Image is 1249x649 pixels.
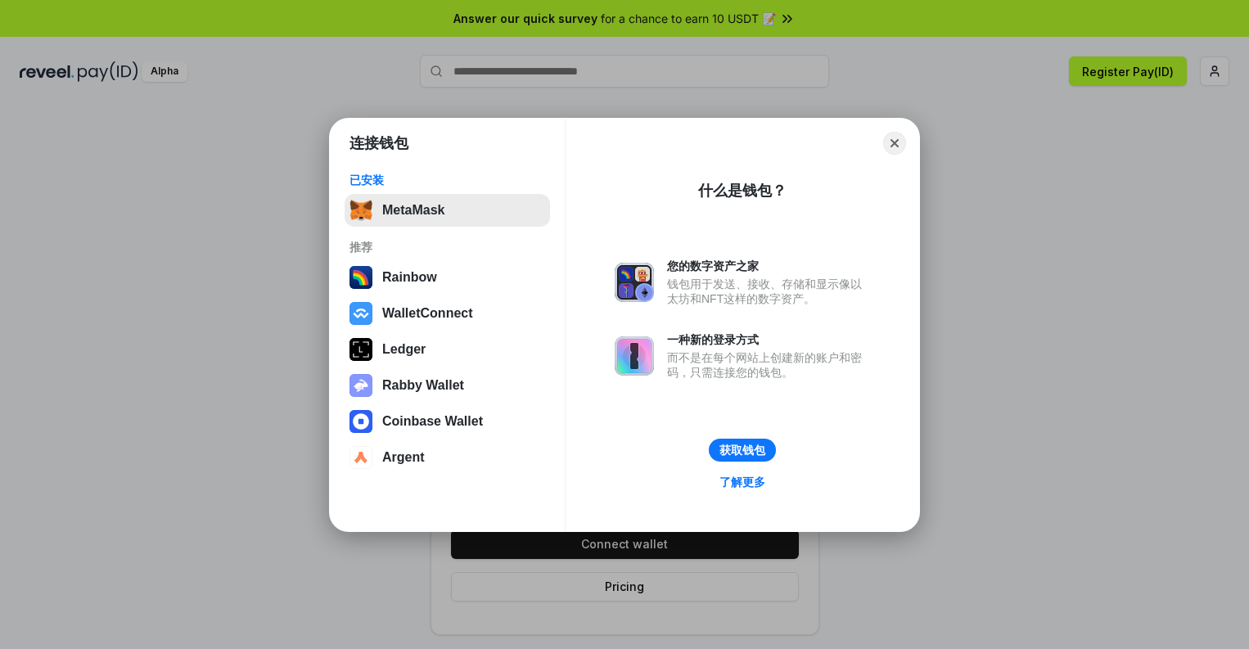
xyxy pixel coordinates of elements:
button: Ledger [345,333,550,366]
img: svg+xml,%3Csvg%20xmlns%3D%22http%3A%2F%2Fwww.w3.org%2F2000%2Fsvg%22%20fill%3D%22none%22%20viewBox... [615,336,654,376]
a: 了解更多 [710,471,775,493]
img: svg+xml,%3Csvg%20xmlns%3D%22http%3A%2F%2Fwww.w3.org%2F2000%2Fsvg%22%20width%3D%2228%22%20height%3... [349,338,372,361]
div: 一种新的登录方式 [667,332,870,347]
button: MetaMask [345,194,550,227]
div: Rainbow [382,270,437,285]
div: 推荐 [349,240,545,255]
button: WalletConnect [345,297,550,330]
img: svg+xml,%3Csvg%20fill%3D%22none%22%20height%3D%2233%22%20viewBox%3D%220%200%2035%2033%22%20width%... [349,199,372,222]
img: svg+xml,%3Csvg%20width%3D%2228%22%20height%3D%2228%22%20viewBox%3D%220%200%2028%2028%22%20fill%3D... [349,446,372,469]
button: 获取钱包 [709,439,776,462]
img: svg+xml,%3Csvg%20width%3D%2228%22%20height%3D%2228%22%20viewBox%3D%220%200%2028%2028%22%20fill%3D... [349,410,372,433]
img: svg+xml,%3Csvg%20xmlns%3D%22http%3A%2F%2Fwww.w3.org%2F2000%2Fsvg%22%20fill%3D%22none%22%20viewBox... [349,374,372,397]
button: Rainbow [345,261,550,294]
div: Argent [382,450,425,465]
div: Ledger [382,342,426,357]
div: 已安装 [349,173,545,187]
h1: 连接钱包 [349,133,408,153]
img: svg+xml,%3Csvg%20width%3D%2228%22%20height%3D%2228%22%20viewBox%3D%220%200%2028%2028%22%20fill%3D... [349,302,372,325]
div: 您的数字资产之家 [667,259,870,273]
div: 获取钱包 [719,443,765,457]
div: 了解更多 [719,475,765,489]
button: Argent [345,441,550,474]
button: Coinbase Wallet [345,405,550,438]
div: 钱包用于发送、接收、存储和显示像以太坊和NFT这样的数字资产。 [667,277,870,306]
div: MetaMask [382,203,444,218]
button: Rabby Wallet [345,369,550,402]
div: Coinbase Wallet [382,414,483,429]
div: 而不是在每个网站上创建新的账户和密码，只需连接您的钱包。 [667,350,870,380]
div: WalletConnect [382,306,473,321]
div: Rabby Wallet [382,378,464,393]
button: Close [883,132,906,155]
div: 什么是钱包？ [698,181,787,201]
img: svg+xml,%3Csvg%20xmlns%3D%22http%3A%2F%2Fwww.w3.org%2F2000%2Fsvg%22%20fill%3D%22none%22%20viewBox... [615,263,654,302]
img: svg+xml,%3Csvg%20width%3D%22120%22%20height%3D%22120%22%20viewBox%3D%220%200%20120%20120%22%20fil... [349,266,372,289]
